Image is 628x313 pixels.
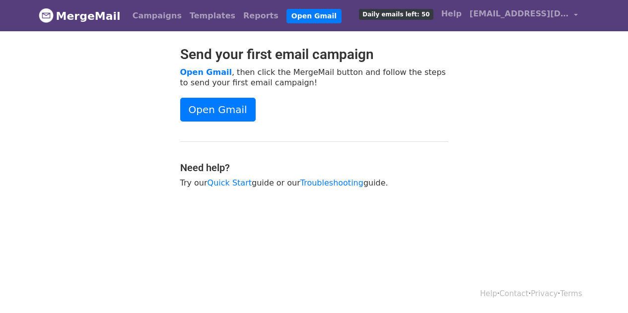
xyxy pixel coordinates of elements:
a: Contact [499,289,528,298]
a: Open Gmail [286,9,342,23]
a: Open Gmail [180,98,256,122]
a: Help [437,4,466,24]
h2: Send your first email campaign [180,46,448,63]
iframe: Chat Widget [578,265,628,313]
a: Troubleshooting [300,178,363,188]
a: [EMAIL_ADDRESS][DOMAIN_NAME] [466,4,582,27]
p: , then click the MergeMail button and follow the steps to send your first email campaign! [180,67,448,88]
a: Open Gmail [180,67,232,77]
p: Try our guide or our guide. [180,178,448,188]
img: MergeMail logo [39,8,54,23]
a: Reports [239,6,282,26]
a: Help [480,289,497,298]
span: [EMAIL_ADDRESS][DOMAIN_NAME] [470,8,569,20]
a: Privacy [531,289,558,298]
a: Daily emails left: 50 [355,4,437,24]
a: Campaigns [129,6,186,26]
a: Templates [186,6,239,26]
a: Terms [560,289,582,298]
span: Daily emails left: 50 [359,9,433,20]
h4: Need help? [180,162,448,174]
a: Quick Start [208,178,252,188]
a: MergeMail [39,5,121,26]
